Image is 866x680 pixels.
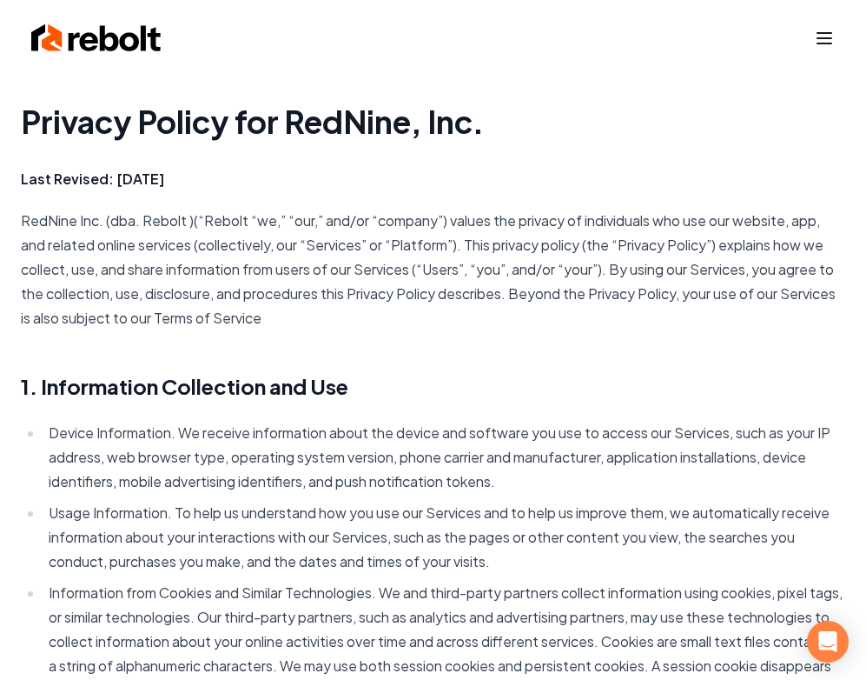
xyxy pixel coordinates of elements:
p: RedNine Inc. (dba. Rebolt )(“Rebolt “we,” “our,” and/or “company”) values the privacy of individu... [21,209,845,330]
h2: 1. Information Collection and Use [21,372,845,400]
li: Usage Information. To help us understand how you use our Services and to help us improve them, we... [43,501,845,574]
img: Rebolt Logo [31,21,162,56]
strong: Last Revised: [DATE] [21,170,164,188]
div: Open Intercom Messenger [807,621,849,663]
li: Device Information. We receive information about the device and software you use to access our Se... [43,421,845,494]
h1: Privacy Policy for RedNine, Inc. [21,104,845,139]
button: Toggle mobile menu [814,28,835,49]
